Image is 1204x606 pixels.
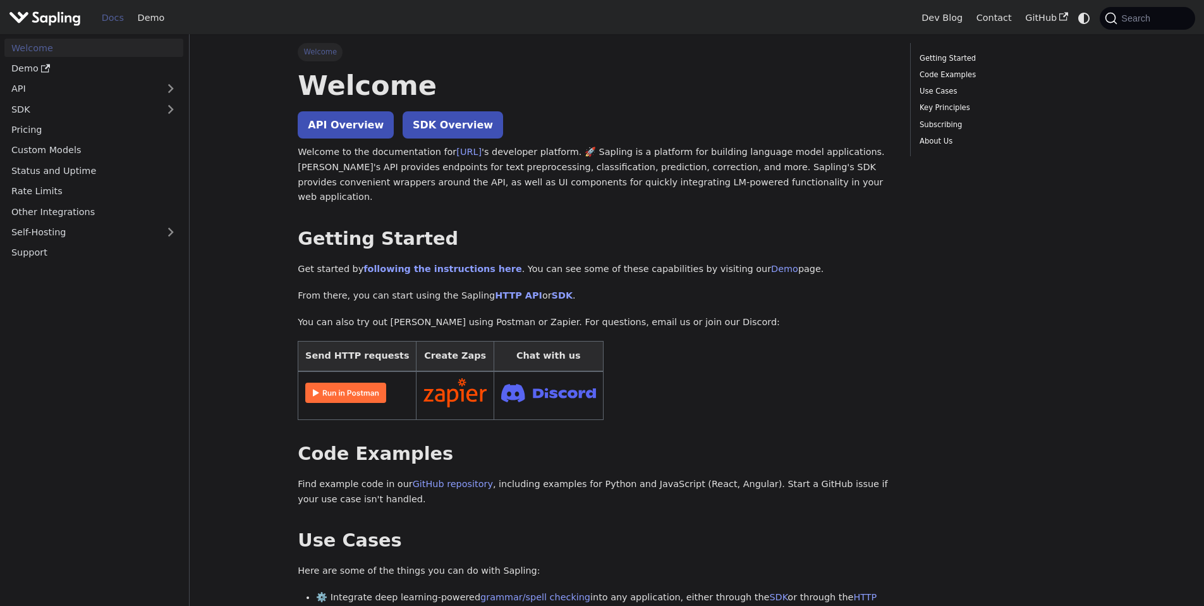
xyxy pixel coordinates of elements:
[298,288,892,304] p: From there, you can start using the Sapling or .
[1018,8,1074,28] a: GitHub
[920,119,1091,131] a: Subscribing
[4,161,183,180] a: Status and Uptime
[423,378,487,407] img: Connect in Zapier
[920,135,1091,147] a: About Us
[403,111,503,139] a: SDK Overview
[4,141,183,159] a: Custom Models
[298,262,892,277] p: Get started by . You can see some of these capabilities by visiting our page.
[920,53,1091,65] a: Getting Started
[298,43,343,61] span: Welcome
[920,102,1091,114] a: Key Principles
[413,479,493,489] a: GitHub repository
[4,121,183,139] a: Pricing
[480,592,590,602] a: grammar/spell checking
[501,380,596,406] img: Join Discord
[1117,13,1158,23] span: Search
[495,290,542,300] a: HTTP API
[494,342,603,371] th: Chat with us
[1100,7,1195,30] button: Search (Command+K)
[298,228,892,250] h2: Getting Started
[552,290,573,300] a: SDK
[298,315,892,330] p: You can also try out [PERSON_NAME] using Postman or Zapier. For questions, email us or join our D...
[298,477,892,507] p: Find example code in our , including examples for Python and JavaScript (React, Angular). Start a...
[4,59,183,78] a: Demo
[298,564,892,579] p: Here are some of the things you can do with Sapling:
[970,8,1019,28] a: Contact
[456,147,482,157] a: [URL]
[298,145,892,205] p: Welcome to the documentation for 's developer platform. 🚀 Sapling is a platform for building lang...
[4,223,183,242] a: Self-Hosting
[4,80,158,98] a: API
[771,264,798,274] a: Demo
[4,100,158,118] a: SDK
[298,68,892,102] h1: Welcome
[4,244,183,262] a: Support
[298,443,892,466] h2: Code Examples
[158,100,183,118] button: Expand sidebar category 'SDK'
[363,264,521,274] a: following the instructions here
[131,8,171,28] a: Demo
[920,69,1091,81] a: Code Examples
[4,39,183,57] a: Welcome
[298,529,892,552] h2: Use Cases
[305,383,386,403] img: Run in Postman
[4,202,183,221] a: Other Integrations
[158,80,183,98] button: Expand sidebar category 'API'
[915,8,969,28] a: Dev Blog
[9,9,81,27] img: Sapling.ai
[920,85,1091,97] a: Use Cases
[95,8,131,28] a: Docs
[417,342,494,371] th: Create Zaps
[9,9,85,27] a: Sapling.aiSapling.ai
[4,182,183,201] a: Rate Limits
[769,592,787,602] a: SDK
[298,43,892,61] nav: Breadcrumbs
[298,111,394,139] a: API Overview
[298,342,417,371] th: Send HTTP requests
[1075,9,1093,27] button: Switch between dark and light mode (currently system mode)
